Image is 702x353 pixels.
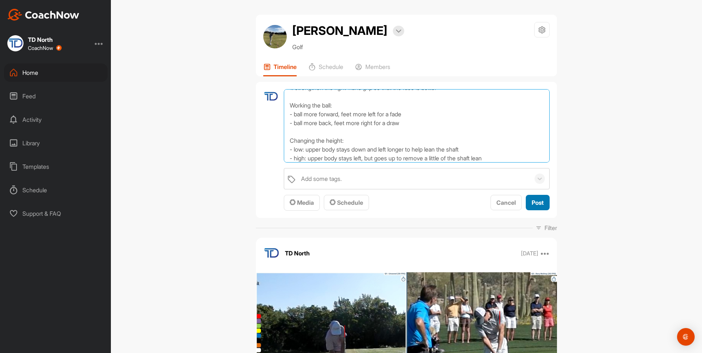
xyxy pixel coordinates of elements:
[496,199,516,206] span: Cancel
[4,87,108,105] div: Feed
[263,25,287,48] img: avatar
[330,199,363,206] span: Schedule
[526,195,550,211] button: Post
[396,29,401,33] img: arrow-down
[290,199,314,206] span: Media
[4,181,108,199] div: Schedule
[284,195,320,211] button: Media
[4,63,108,82] div: Home
[263,245,279,261] img: avatar
[521,250,538,257] p: [DATE]
[319,63,343,70] p: Schedule
[301,174,342,183] div: Add some tags.
[284,89,550,163] textarea: Full Swing 1. strengthen the right-hand grip so that the face is better Working the ball: - ball ...
[4,134,108,152] div: Library
[7,35,23,51] img: square_a2c626d8416b12200a2ebc46ed2e55fa.jpg
[4,204,108,223] div: Support & FAQ
[365,63,390,70] p: Members
[28,37,62,43] div: TD North
[4,157,108,176] div: Templates
[324,195,369,211] button: Schedule
[7,9,79,21] img: CoachNow
[532,199,544,206] span: Post
[274,63,297,70] p: Timeline
[28,45,62,51] div: CoachNow
[544,223,557,232] p: Filter
[4,110,108,129] div: Activity
[263,89,278,104] img: avatar
[292,43,404,51] p: Golf
[285,249,310,258] p: TD North
[292,22,387,40] h2: [PERSON_NAME]
[491,195,522,211] button: Cancel
[677,328,695,346] div: Open Intercom Messenger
